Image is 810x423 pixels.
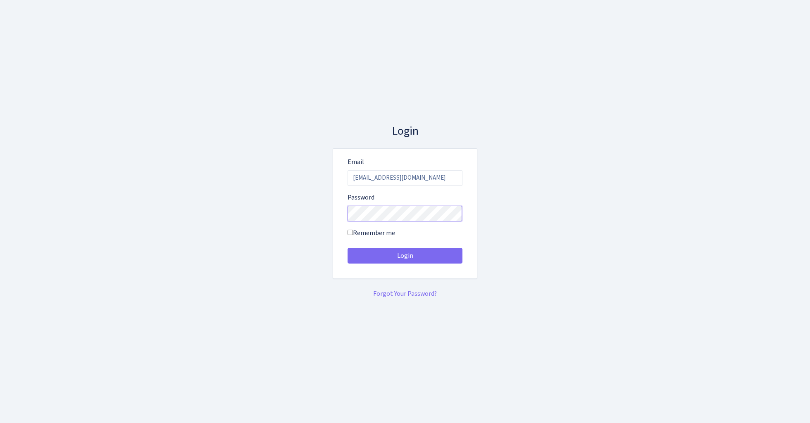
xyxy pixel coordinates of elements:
[373,289,437,298] a: Forgot Your Password?
[348,192,374,202] label: Password
[348,228,395,238] label: Remember me
[348,230,353,235] input: Remember me
[348,248,462,264] button: Login
[333,124,477,138] h3: Login
[348,157,364,167] label: Email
